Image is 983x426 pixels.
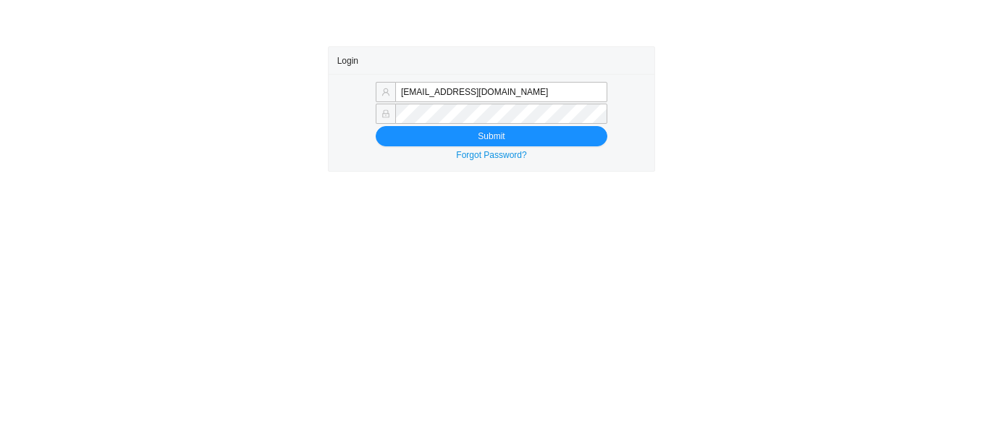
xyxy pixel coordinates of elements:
span: user [381,88,390,96]
span: lock [381,109,390,118]
button: Submit [376,126,607,146]
a: Forgot Password? [456,150,526,160]
span: Submit [478,129,505,143]
div: Login [337,47,646,74]
input: Email [395,82,607,102]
